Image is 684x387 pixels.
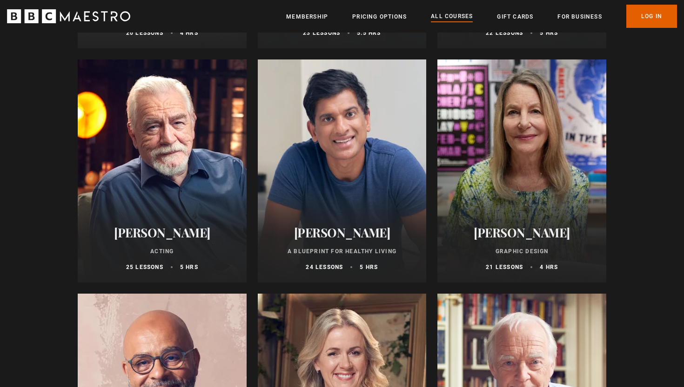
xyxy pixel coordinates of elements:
h2: [PERSON_NAME] [89,225,235,240]
p: 24 lessons [306,263,343,271]
p: 23 lessons [303,29,340,37]
p: 5 hrs [360,263,378,271]
p: A Blueprint for Healthy Living [269,247,416,256]
p: 5 hrs [540,29,558,37]
p: Acting [89,247,235,256]
svg: BBC Maestro [7,9,130,23]
a: Pricing Options [352,12,407,21]
a: [PERSON_NAME] Graphic Design 21 lessons 4 hrs [437,59,606,282]
p: 20 lessons [126,29,163,37]
a: For business [557,12,602,21]
a: [PERSON_NAME] A Blueprint for Healthy Living 24 lessons 5 hrs [258,59,427,282]
a: Gift Cards [497,12,533,21]
a: Log In [626,5,677,28]
h2: [PERSON_NAME] [269,225,416,240]
a: Membership [286,12,328,21]
p: Graphic Design [449,247,595,256]
a: [PERSON_NAME] Acting 25 lessons 5 hrs [78,59,247,282]
nav: Primary [286,5,677,28]
p: 4 hrs [180,29,198,37]
p: 22 lessons [486,29,523,37]
p: 5.5 hrs [357,29,381,37]
p: 25 lessons [126,263,163,271]
p: 21 lessons [486,263,523,271]
h2: [PERSON_NAME] [449,225,595,240]
p: 5 hrs [180,263,198,271]
a: All Courses [431,12,473,22]
p: 4 hrs [540,263,558,271]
